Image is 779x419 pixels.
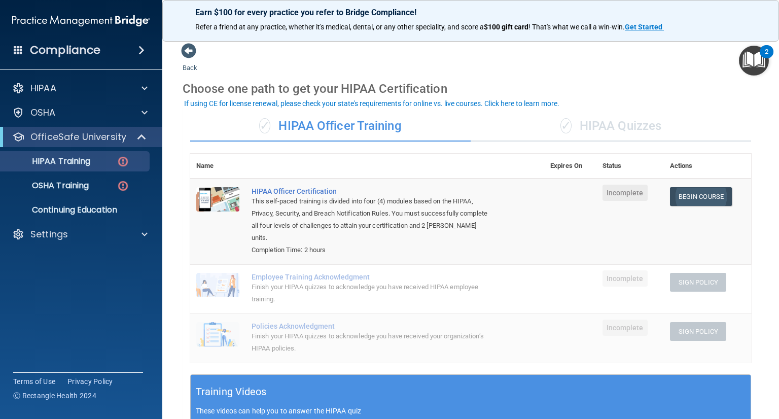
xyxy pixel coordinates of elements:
div: 2 [765,52,768,65]
div: Finish your HIPAA quizzes to acknowledge you have received HIPAA employee training. [252,281,493,305]
div: Policies Acknowledgment [252,322,493,330]
p: Settings [30,228,68,240]
p: These videos can help you to answer the HIPAA quiz [196,407,746,415]
div: HIPAA Quizzes [471,111,751,142]
th: Name [190,154,245,179]
p: HIPAA Training [7,156,90,166]
span: Incomplete [603,320,648,336]
h4: Compliance [30,43,100,57]
img: danger-circle.6113f641.png [117,180,129,192]
span: ! That's what we call a win-win. [528,23,625,31]
th: Actions [664,154,751,179]
strong: Get Started [625,23,662,31]
a: Back [183,52,197,72]
button: Sign Policy [670,322,726,341]
a: Privacy Policy [67,376,113,387]
a: Begin Course [670,187,732,206]
div: HIPAA Officer Training [190,111,471,142]
p: Continuing Education [7,205,145,215]
span: ✓ [259,118,270,133]
span: ✓ [560,118,572,133]
p: OSHA [30,107,56,119]
p: OfficeSafe University [30,131,126,143]
a: OSHA [12,107,148,119]
a: Get Started [625,23,664,31]
a: OfficeSafe University [12,131,147,143]
strong: $100 gift card [484,23,528,31]
div: Choose one path to get your HIPAA Certification [183,74,759,103]
div: If using CE for license renewal, please check your state's requirements for online vs. live cours... [184,100,559,107]
p: Earn $100 for every practice you refer to Bridge Compliance! [195,8,746,17]
span: Refer a friend at any practice, whether it's medical, dental, or any other speciality, and score a [195,23,484,31]
button: If using CE for license renewal, please check your state's requirements for online vs. live cours... [183,98,561,109]
a: HIPAA Officer Certification [252,187,493,195]
button: Open Resource Center, 2 new notifications [739,46,769,76]
a: HIPAA [12,82,148,94]
th: Expires On [544,154,596,179]
h5: Training Videos [196,383,267,401]
div: Finish your HIPAA quizzes to acknowledge you have received your organization’s HIPAA policies. [252,330,493,355]
div: Completion Time: 2 hours [252,244,493,256]
th: Status [596,154,664,179]
img: danger-circle.6113f641.png [117,155,129,168]
img: PMB logo [12,11,150,31]
a: Settings [12,228,148,240]
div: Employee Training Acknowledgment [252,273,493,281]
span: Incomplete [603,185,648,201]
button: Sign Policy [670,273,726,292]
div: This self-paced training is divided into four (4) modules based on the HIPAA, Privacy, Security, ... [252,195,493,244]
p: HIPAA [30,82,56,94]
a: Terms of Use [13,376,55,387]
p: OSHA Training [7,181,89,191]
span: Incomplete [603,270,648,287]
span: Ⓒ Rectangle Health 2024 [13,391,96,401]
